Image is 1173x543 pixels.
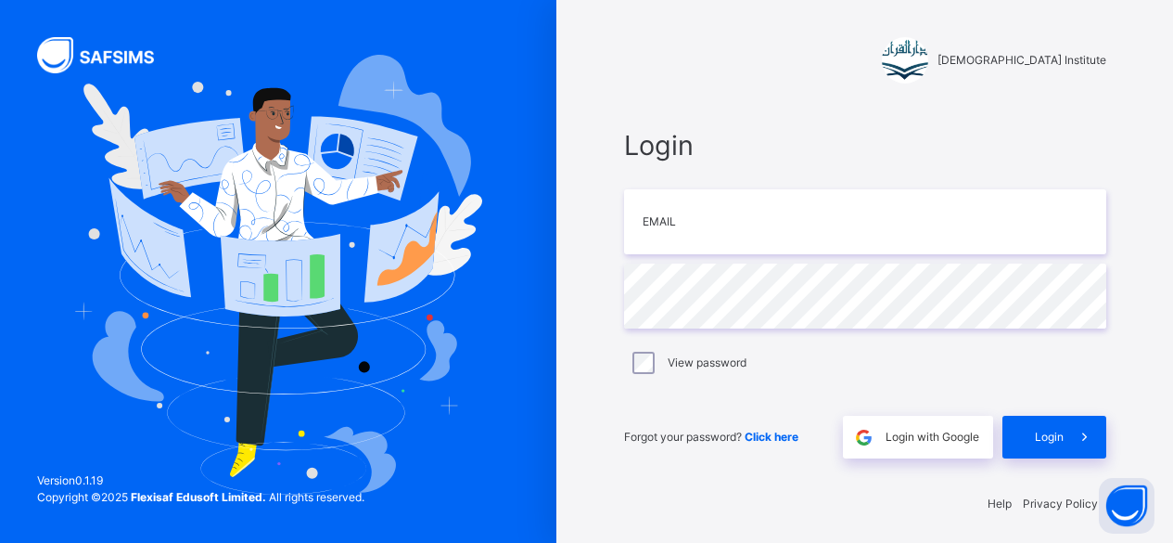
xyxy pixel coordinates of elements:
span: Login with Google [886,429,979,446]
span: Login [1035,429,1064,446]
span: Copyright © 2025 All rights reserved. [37,490,364,504]
img: google.396cfc9801f0270233282035f929180a.svg [853,427,874,448]
span: Version 0.1.19 [37,472,364,489]
span: [DEMOGRAPHIC_DATA] Institute [937,52,1106,69]
img: Hero Image [74,55,483,495]
a: Privacy Policy [1023,497,1098,511]
button: Open asap [1099,478,1154,534]
span: Forgot your password? [624,430,798,444]
a: Click here [745,430,798,444]
a: Help [988,497,1012,511]
strong: Flexisaf Edusoft Limited. [131,490,266,504]
img: SAFSIMS Logo [37,37,176,73]
label: View password [668,355,746,371]
span: Login [624,125,1106,165]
